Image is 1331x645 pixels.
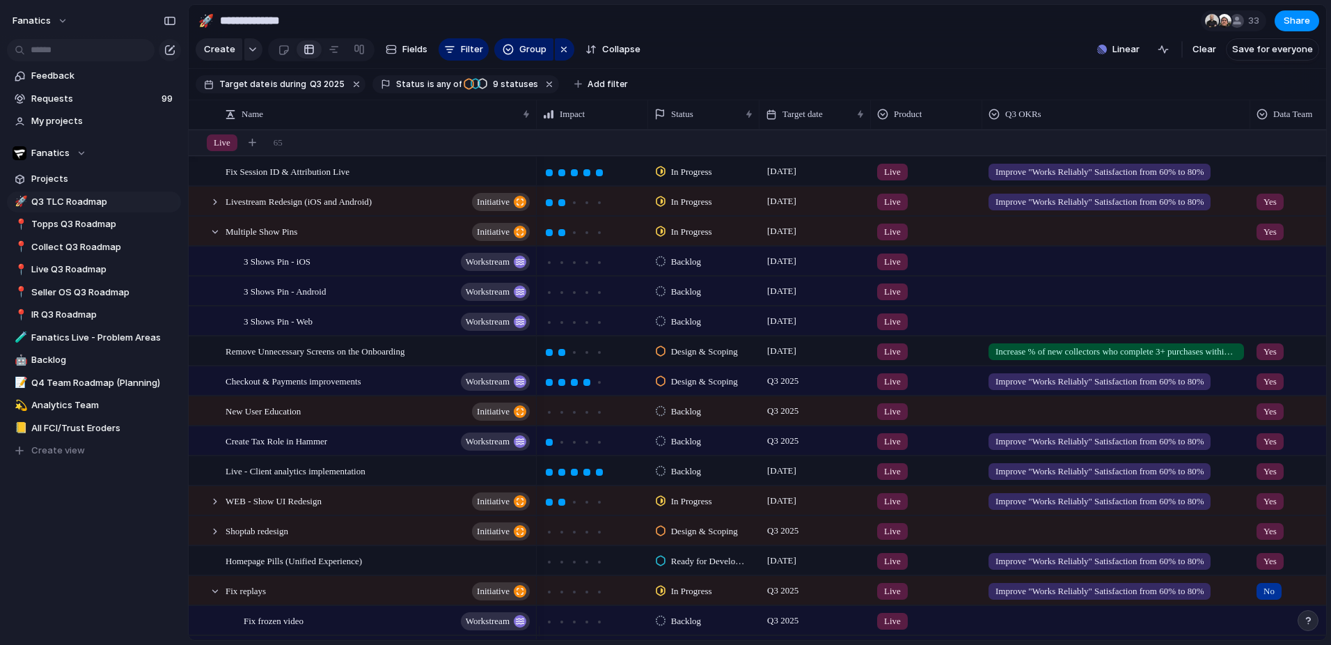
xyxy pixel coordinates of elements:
[31,217,176,231] span: Topps Q3 Roadmap
[466,372,510,391] span: workstream
[15,352,24,368] div: 🤖
[226,373,361,389] span: Checkout & Payments improvements
[1192,42,1216,56] span: Clear
[602,42,640,56] span: Collapse
[764,343,800,359] span: [DATE]
[271,78,278,91] span: is
[15,239,24,255] div: 📍
[494,38,553,61] button: Group
[884,225,901,239] span: Live
[884,405,901,419] span: Live
[214,136,230,150] span: Live
[995,435,1204,449] span: Improve "Works Reliably" Satisfaction from 60% to 80%
[7,395,181,416] a: 💫Analytics Team
[566,75,636,94] button: Add filter
[461,253,530,271] button: workstream
[226,492,322,508] span: WEB - Show UI Redesign
[13,353,26,367] button: 🤖
[884,465,901,479] span: Live
[31,114,176,128] span: My projects
[477,402,510,421] span: initiative
[1263,465,1277,479] span: Yes
[7,169,181,189] a: Projects
[463,77,541,92] button: 9 statuses
[7,304,181,325] a: 📍IR Q3 Roadmap
[671,524,738,538] span: Design & Scoping
[671,285,701,299] span: Backlog
[226,433,327,449] span: Create Tax Role in Hammer
[466,282,510,302] span: workstream
[884,285,901,299] span: Live
[764,223,800,240] span: [DATE]
[7,373,181,394] a: 📝Q4 Team Roadmap (Planning)
[764,582,802,599] span: Q3 2025
[15,194,24,210] div: 🚀
[13,286,26,300] button: 📍
[884,315,901,329] span: Live
[764,612,802,629] span: Q3 2025
[995,495,1204,508] span: Improve "Works Reliably" Satisfaction from 60% to 80%
[226,582,266,598] span: Fix replays
[13,331,26,345] button: 🧪
[7,350,181,371] div: 🤖Backlog
[13,263,26,277] button: 📍
[764,492,800,509] span: [DATE]
[307,77,347,92] button: Q3 2025
[15,284,24,300] div: 📍
[461,283,530,301] button: workstream
[466,612,510,631] span: workstream
[477,582,510,601] span: initiative
[7,282,181,303] div: 📍Seller OS Q3 Roadmap
[31,69,176,83] span: Feedback
[15,217,24,233] div: 📍
[764,433,802,449] span: Q3 2025
[764,373,802,389] span: Q3 2025
[269,77,308,92] button: isduring
[7,327,181,348] div: 🧪Fanatics Live - Problem Areas
[884,435,901,449] span: Live
[1263,225,1277,239] span: Yes
[7,88,181,109] a: Requests99
[671,255,701,269] span: Backlog
[13,240,26,254] button: 📍
[477,492,510,511] span: initiative
[226,463,365,479] span: Live - Client analytics implementation
[884,495,901,508] span: Live
[425,77,464,92] button: isany of
[31,146,70,160] span: Fanatics
[764,403,802,419] span: Q3 2025
[1263,495,1277,508] span: Yes
[13,217,26,231] button: 📍
[671,614,701,628] span: Backlog
[884,375,901,389] span: Live
[671,195,712,209] span: In Progress
[764,522,802,539] span: Q3 2025
[671,107,693,121] span: Status
[31,240,176,254] span: Collect Q3 Roadmap
[472,582,530,600] button: initiative
[764,283,800,300] span: [DATE]
[461,42,483,56] span: Filter
[219,78,269,91] span: Target date
[226,403,301,419] span: New User Education
[278,78,306,91] span: during
[1232,42,1313,56] span: Save for everyone
[31,353,176,367] span: Backlog
[995,195,1204,209] span: Improve "Works Reliably" Satisfaction from 60% to 80%
[13,421,26,435] button: 📒
[477,222,510,242] span: initiative
[1273,107,1312,121] span: Data Team
[671,165,712,179] span: In Progress
[7,143,181,164] button: Fanatics
[764,253,800,270] span: [DATE]
[884,165,901,179] span: Live
[7,237,181,258] a: 📍Collect Q3 Roadmap
[226,552,362,568] span: Homepage Pills (Unified Experience)
[274,136,283,150] span: 65
[7,214,181,235] a: 📍Topps Q3 Roadmap
[196,38,242,61] button: Create
[13,376,26,390] button: 📝
[13,14,51,28] span: fanatics
[31,444,85,458] span: Create view
[472,522,530,541] button: initiative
